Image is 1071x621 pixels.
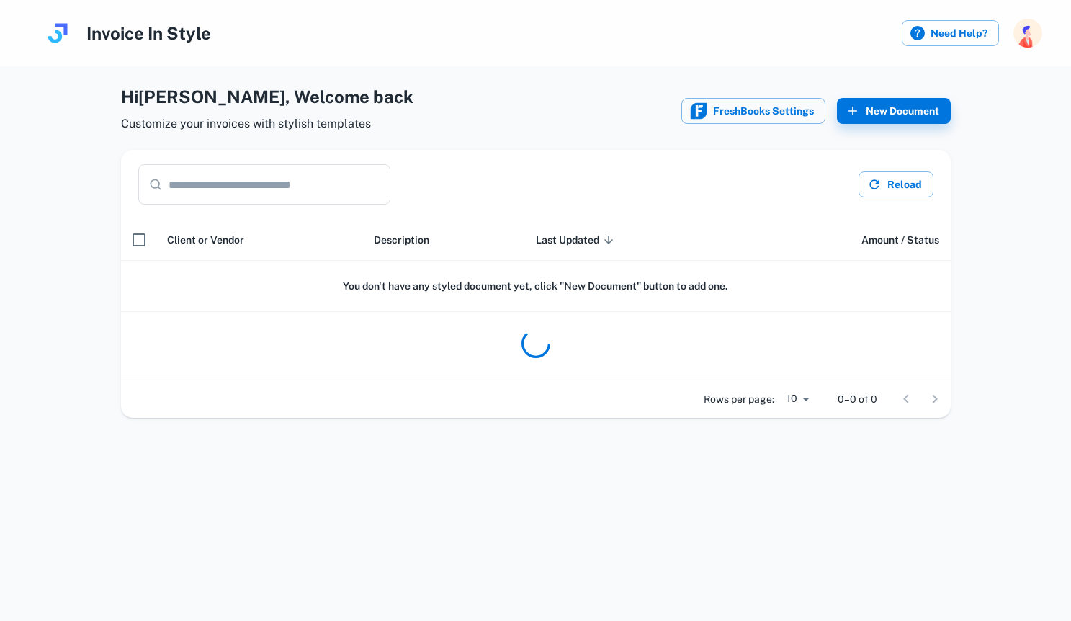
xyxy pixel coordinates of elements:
div: 10 [780,388,815,409]
h4: Invoice In Style [86,20,211,46]
img: logo.svg [43,19,72,48]
span: Customize your invoices with stylish templates [121,115,413,133]
p: Rows per page: [704,391,774,407]
img: FreshBooks icon [690,102,707,120]
span: Amount / Status [861,231,939,249]
div: scrollable content [121,219,951,380]
h6: You don't have any styled document yet, click "New Document" button to add one. [133,278,939,294]
h4: Hi [PERSON_NAME] , Welcome back [121,84,413,110]
span: Description [374,231,429,249]
span: Last Updated [536,231,618,249]
span: Client or Vendor [167,231,244,249]
button: New Document [837,98,951,124]
button: FreshBooks iconFreshBooks Settings [681,98,825,124]
p: 0–0 of 0 [838,391,877,407]
img: photoURL [1013,19,1042,48]
button: Reload [859,171,933,197]
label: Need Help? [902,20,999,46]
